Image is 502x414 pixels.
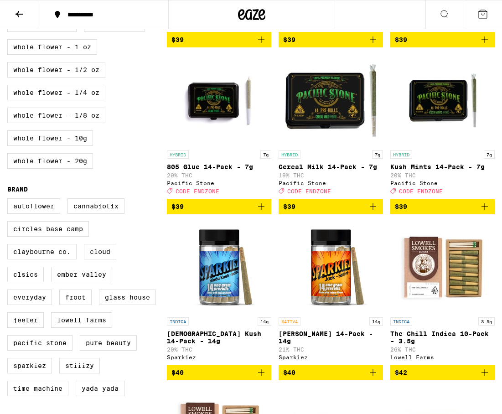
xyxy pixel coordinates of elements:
[395,36,407,43] span: $39
[390,180,495,186] div: Pacific Stone
[397,222,488,313] img: Lowell Farms - The Chill Indica 10-Pack - 3.5g
[7,108,105,123] label: Whole Flower - 1/8 oz
[372,150,383,159] p: 7g
[7,85,105,100] label: Whole Flower - 1/4 oz
[390,55,495,199] a: Open page for Kush Mints 14-Pack - 7g from Pacific Stone
[390,222,495,365] a: Open page for The Chill Indica 10-Pack - 3.5g from Lowell Farms
[287,188,331,194] span: CODE ENDZONE
[395,369,407,376] span: $42
[279,150,300,159] p: HYBRID
[258,317,271,326] p: 14g
[76,381,124,396] label: Yada Yada
[279,222,383,365] a: Open page for Jack 14-Pack - 14g from Sparkiez
[399,188,443,194] span: CODE ENDZONE
[59,358,100,373] label: STIIIZY
[7,198,60,214] label: AUTOFLOWER
[279,180,383,186] div: Pacific Stone
[51,267,112,282] label: Ember Valley
[174,222,265,313] img: Sparkiez - Hindu Kush 14-Pack - 14g
[51,312,112,328] label: Lowell Farms
[390,354,495,360] div: Lowell Farms
[390,32,495,47] button: Add to bag
[390,163,495,171] p: Kush Mints 14-Pack - 7g
[390,172,495,178] p: 20% THC
[7,62,105,78] label: Whole Flower - 1/2 oz
[167,330,271,345] p: [DEMOGRAPHIC_DATA] Kush 14-Pack - 14g
[59,290,92,305] label: Froot
[7,186,28,193] legend: Brand
[484,150,495,159] p: 7g
[279,172,383,178] p: 19% THC
[167,55,271,199] a: Open page for 805 Glue 14-Pack - 7g from Pacific Stone
[176,188,219,194] span: CODE ENDZONE
[171,36,184,43] span: $39
[167,180,271,186] div: Pacific Stone
[478,317,495,326] p: 3.5g
[84,244,116,259] label: Cloud
[171,369,184,376] span: $40
[279,55,383,199] a: Open page for Cereal Milk 14-Pack - 7g from Pacific Stone
[397,55,488,146] img: Pacific Stone - Kush Mints 14-Pack - 7g
[279,354,383,360] div: Sparkiez
[390,317,412,326] p: INDICA
[285,222,377,313] img: Sparkiez - Jack 14-Pack - 14g
[167,365,271,380] button: Add to bag
[283,36,295,43] span: $39
[99,290,156,305] label: Glass House
[7,221,89,237] label: Circles Base Camp
[390,199,495,214] button: Add to bag
[80,335,137,351] label: Pure Beauty
[167,222,271,365] a: Open page for Hindu Kush 14-Pack - 14g from Sparkiez
[167,199,271,214] button: Add to bag
[171,203,184,210] span: $39
[283,203,295,210] span: $39
[7,267,44,282] label: CLSICS
[369,317,383,326] p: 14g
[167,347,271,352] p: 20% THC
[167,32,271,47] button: Add to bag
[279,347,383,352] p: 21% THC
[167,354,271,360] div: Sparkiez
[167,163,271,171] p: 805 Glue 14-Pack - 7g
[279,163,383,171] p: Cereal Milk 14-Pack - 7g
[390,347,495,352] p: 26% THC
[7,312,44,328] label: Jeeter
[279,330,383,345] p: [PERSON_NAME] 14-Pack - 14g
[167,317,189,326] p: INDICA
[279,365,383,380] button: Add to bag
[395,203,407,210] span: $39
[7,244,77,259] label: Claybourne Co.
[7,153,93,169] label: Whole Flower - 20g
[279,32,383,47] button: Add to bag
[390,330,495,345] p: The Chill Indica 10-Pack - 3.5g
[167,150,189,159] p: HYBRID
[7,358,52,373] label: Sparkiez
[7,130,93,146] label: Whole Flower - 10g
[279,199,383,214] button: Add to bag
[167,172,271,178] p: 20% THC
[5,6,66,14] span: Hi. Need any help?
[390,365,495,380] button: Add to bag
[174,55,265,146] img: Pacific Stone - 805 Glue 14-Pack - 7g
[390,150,412,159] p: HYBRID
[279,317,300,326] p: SATIVA
[283,369,295,376] span: $40
[7,290,52,305] label: Everyday
[7,39,97,55] label: Whole Flower - 1 oz
[7,381,68,396] label: Time Machine
[7,335,72,351] label: Pacific Stone
[260,150,271,159] p: 7g
[285,55,377,146] img: Pacific Stone - Cereal Milk 14-Pack - 7g
[67,198,124,214] label: Cannabiotix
